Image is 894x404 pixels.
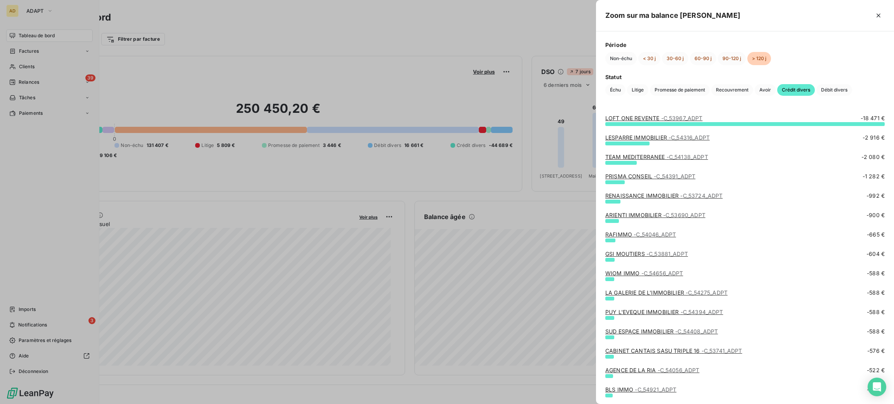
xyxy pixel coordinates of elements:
span: -522 € [867,366,885,374]
span: -588 € [867,289,885,297]
a: LESPARRE IMMOBILIER [605,134,710,141]
button: Recouvrement [711,84,753,96]
span: - C_54056_ADPT [658,367,700,373]
button: 60-90 j [690,52,716,65]
span: -18 471 € [861,114,885,122]
button: 30-60 j [662,52,688,65]
span: -500 € [867,386,885,394]
span: - C_54316_ADPT [669,134,710,141]
a: RAFIMMO [605,231,676,238]
a: GSI MOUTIERS [605,250,688,257]
span: - C_53967_ADPT [661,115,703,121]
span: -665 € [867,231,885,238]
button: Non-échu [605,52,637,65]
button: < 30 j [638,52,660,65]
span: Statut [605,73,885,81]
a: WIOM IMMO [605,270,683,276]
span: -2 080 € [861,153,885,161]
a: ARIENTI IMMOBILIER [605,212,705,218]
a: BLS IMMO [605,386,676,393]
a: AGENCE DE LA RIA [605,367,700,373]
button: 90-120 j [718,52,746,65]
button: Échu [605,84,625,96]
button: > 120 j [747,52,771,65]
div: Open Intercom Messenger [868,378,886,396]
span: - C_54391_ADPT [654,173,695,180]
span: - C_54656_ADPT [641,270,683,276]
button: Avoir [755,84,776,96]
button: Promesse de paiement [650,84,710,96]
span: - C_54275_ADPT [686,289,728,296]
button: Litige [627,84,648,96]
span: -588 € [867,269,885,277]
h5: Zoom sur ma balance [PERSON_NAME] [605,10,740,21]
span: - C_53724_ADPT [680,192,722,199]
button: Crédit divers [777,84,815,96]
a: PUY L'EVEQUE IMMOBILIER [605,309,723,315]
span: - C_54394_ADPT [681,309,723,315]
span: - C_54408_ADPT [675,328,718,335]
a: CABINET CANTAIS SASU TRIPLE 16 [605,347,742,354]
a: TEAM MEDITERRANEE [605,154,708,160]
button: Débit divers [816,84,852,96]
span: - C_53881_ADPT [646,250,688,257]
span: - C_53741_ADPT [702,347,742,354]
span: -900 € [866,211,885,219]
span: - C_53690_ADPT [663,212,705,218]
a: RENAISSANCE IMMOBILIER [605,192,722,199]
span: Période [605,41,885,49]
span: - C_54138_ADPT [667,154,708,160]
a: LA GALERIE DE L'IMMOBILIER [605,289,728,296]
span: - C_54046_ADPT [634,231,676,238]
span: -588 € [867,308,885,316]
span: -588 € [867,328,885,335]
span: -604 € [866,250,885,258]
span: -576 € [867,347,885,355]
a: PRISMA CONSEIL [605,173,695,180]
a: LOFT ONE REVENTE [605,115,703,121]
span: - C_54921_ADPT [635,386,676,393]
span: -1 282 € [863,173,885,180]
span: -992 € [866,192,885,200]
a: SUD ESPACE IMMOBILIER [605,328,718,335]
span: -2 916 € [863,134,885,142]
